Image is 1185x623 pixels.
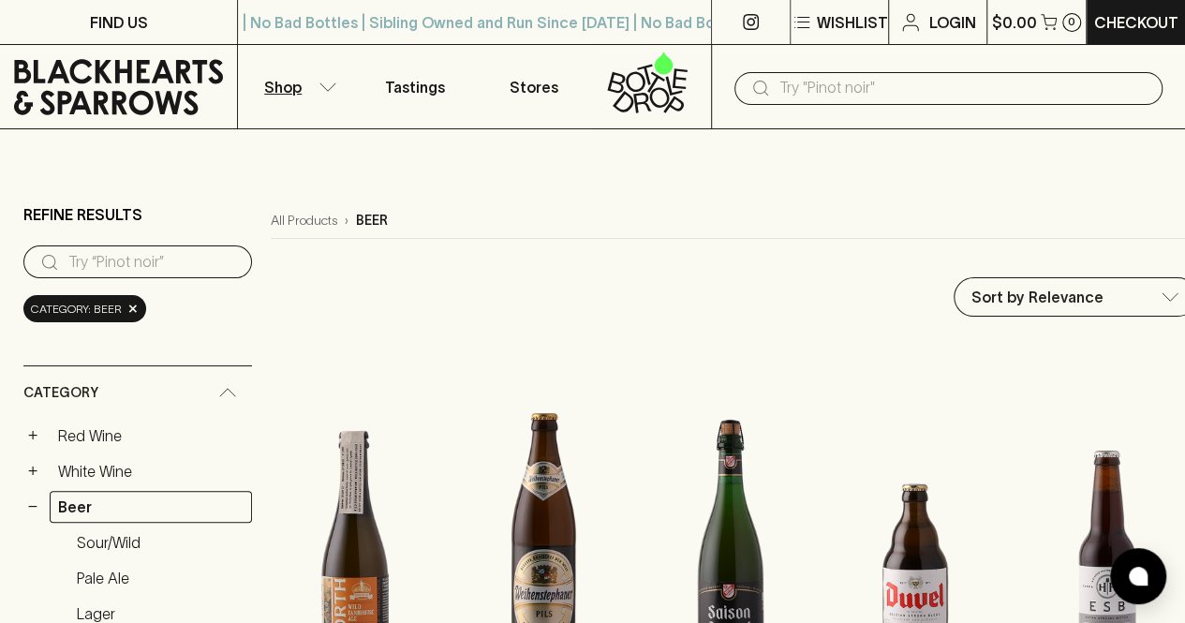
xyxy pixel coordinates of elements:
[385,76,445,98] p: Tastings
[1068,17,1075,27] p: 0
[817,11,888,34] p: Wishlist
[31,300,122,319] span: Category: beer
[23,203,142,226] p: Refine Results
[23,381,98,405] span: Category
[1129,567,1148,586] img: bubble-icon
[90,11,148,34] p: FIND US
[475,45,593,128] a: Stores
[68,562,252,594] a: Pale Ale
[271,211,337,230] a: All Products
[23,426,42,445] button: +
[779,73,1148,103] input: Try "Pinot noir"
[510,76,558,98] p: Stores
[23,462,42,481] button: +
[929,11,976,34] p: Login
[238,45,356,128] button: Shop
[23,497,42,516] button: −
[356,211,388,230] p: beer
[127,299,139,319] span: ×
[971,286,1104,308] p: Sort by Relevance
[68,527,252,558] a: Sour/Wild
[356,45,474,128] a: Tastings
[50,491,252,523] a: Beer
[1094,11,1178,34] p: Checkout
[992,11,1037,34] p: $0.00
[264,76,302,98] p: Shop
[345,211,348,230] p: ›
[23,366,252,420] div: Category
[50,420,252,452] a: Red Wine
[68,247,237,277] input: Try “Pinot noir”
[50,455,252,487] a: White Wine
